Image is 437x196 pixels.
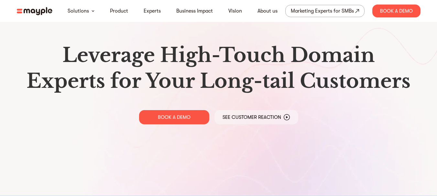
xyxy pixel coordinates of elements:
a: About us [257,7,278,15]
a: Marketing Experts for SMBs [285,5,365,17]
a: BOOK A DEMO [139,110,209,124]
h1: Leverage High-Touch Domain Experts for Your Long-tail Customers [22,42,415,94]
a: See Customer Reaction [214,110,298,124]
img: mayple-logo [17,7,52,15]
a: Business Impact [176,7,213,15]
div: Marketing Experts for SMBs [291,6,354,15]
a: Experts [144,7,161,15]
a: Solutions [68,7,89,15]
p: See Customer Reaction [223,114,281,120]
a: Product [110,7,128,15]
div: Book A Demo [372,5,421,17]
a: Vision [228,7,242,15]
img: arrow-down [92,10,94,12]
p: BOOK A DEMO [158,114,191,120]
